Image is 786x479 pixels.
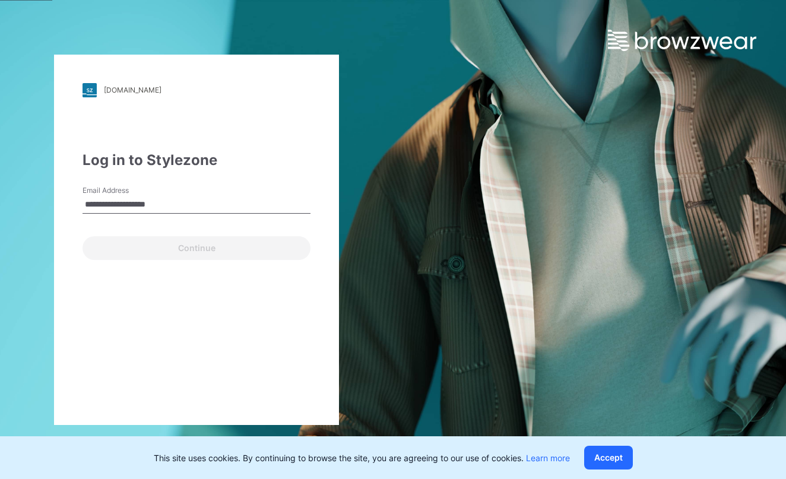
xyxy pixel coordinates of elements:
[83,83,97,97] img: stylezone-logo.562084cfcfab977791bfbf7441f1a819.svg
[526,453,570,463] a: Learn more
[83,150,310,171] div: Log in to Stylezone
[104,85,161,94] div: [DOMAIN_NAME]
[584,446,633,470] button: Accept
[154,452,570,464] p: This site uses cookies. By continuing to browse the site, you are agreeing to our use of cookies.
[608,30,756,51] img: browzwear-logo.e42bd6dac1945053ebaf764b6aa21510.svg
[83,185,166,196] label: Email Address
[83,83,310,97] a: [DOMAIN_NAME]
